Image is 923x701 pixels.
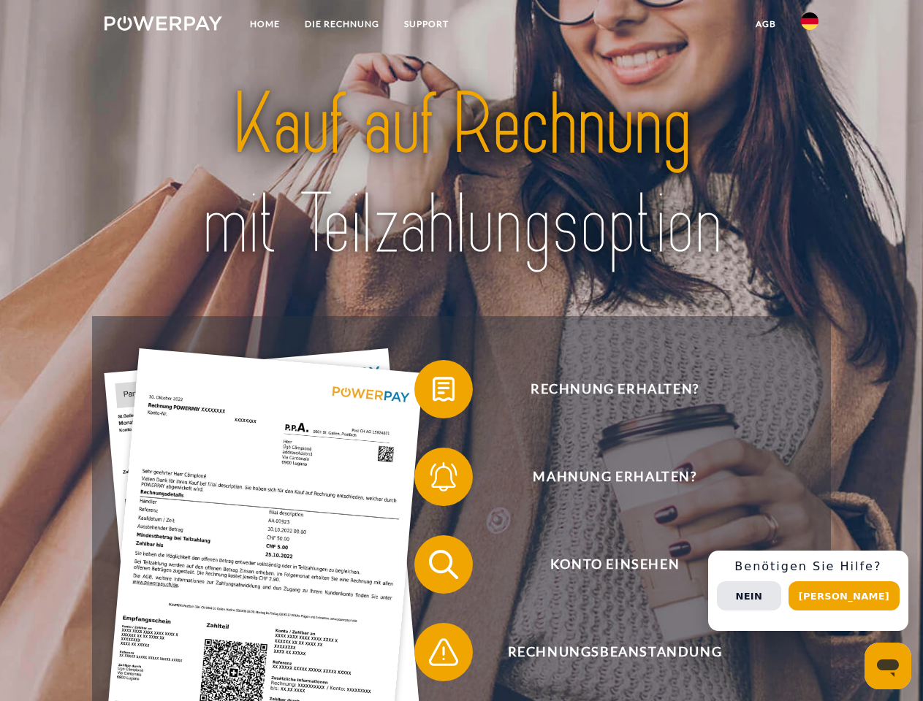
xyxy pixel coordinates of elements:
button: Mahnung erhalten? [414,448,794,506]
span: Rechnungsbeanstandung [436,623,794,681]
img: qb_bill.svg [425,371,462,407]
a: Home [238,11,292,37]
span: Konto einsehen [436,535,794,594]
button: [PERSON_NAME] [789,581,900,610]
button: Nein [717,581,781,610]
img: qb_search.svg [425,546,462,583]
iframe: Schaltfläche zum Öffnen des Messaging-Fensters [865,643,911,689]
span: Mahnung erhalten? [436,448,794,506]
button: Rechnungsbeanstandung [414,623,794,681]
img: qb_warning.svg [425,634,462,670]
img: de [801,12,818,30]
div: Schnellhilfe [708,551,908,631]
img: logo-powerpay-white.svg [105,16,222,31]
button: Rechnung erhalten? [414,360,794,418]
img: title-powerpay_de.svg [140,70,783,280]
img: qb_bell.svg [425,459,462,495]
a: agb [743,11,789,37]
a: DIE RECHNUNG [292,11,392,37]
span: Rechnung erhalten? [436,360,794,418]
a: SUPPORT [392,11,461,37]
button: Konto einsehen [414,535,794,594]
h3: Benötigen Sie Hilfe? [717,559,900,574]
